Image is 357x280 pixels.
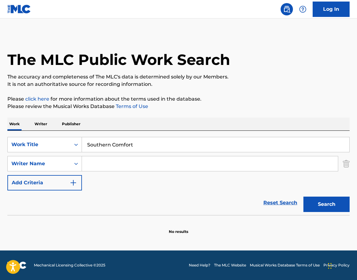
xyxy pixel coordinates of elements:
a: Terms of Use [115,103,148,109]
a: click here [25,96,49,102]
p: It is not an authoritative source for recording information. [7,81,350,88]
p: Writer [33,118,49,130]
img: 9d2ae6d4665cec9f34b9.svg [70,179,77,186]
p: No results [169,222,188,234]
a: Log In [313,2,350,17]
form: Search Form [7,137,350,215]
p: Work [7,118,22,130]
button: Search [303,197,350,212]
a: Privacy Policy [323,262,350,268]
h1: The MLC Public Work Search [7,50,230,69]
a: Need Help? [189,262,210,268]
p: The accuracy and completeness of The MLC's data is determined solely by our Members. [7,73,350,81]
img: search [283,6,290,13]
img: MLC Logo [7,5,31,14]
p: Please review the Musical Works Database [7,103,350,110]
p: Publisher [60,118,82,130]
div: Work Title [11,141,67,148]
div: Help [297,3,309,15]
button: Add Criteria [7,175,82,190]
a: Musical Works Database Terms of Use [250,262,320,268]
div: Writer Name [11,160,67,167]
span: Mechanical Licensing Collective © 2025 [34,262,105,268]
a: The MLC Website [214,262,246,268]
div: Drag [328,257,332,275]
img: help [299,6,306,13]
img: logo [7,262,26,269]
a: Reset Search [260,196,300,210]
img: Delete Criterion [343,156,350,171]
a: Public Search [281,3,293,15]
iframe: Chat Widget [326,250,357,280]
p: Please for more information about the terms used in the database. [7,95,350,103]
